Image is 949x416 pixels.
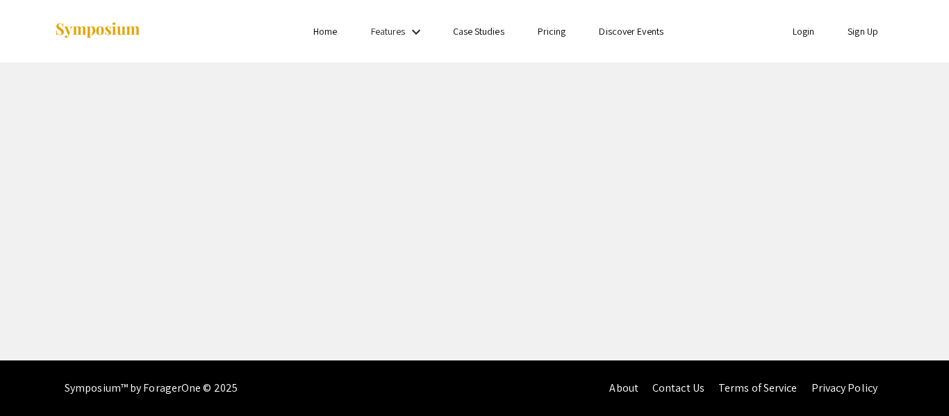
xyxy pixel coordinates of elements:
a: Case Studies [453,25,504,38]
a: About [609,381,638,395]
a: Privacy Policy [811,381,877,395]
div: Symposium™ by ForagerOne © 2025 [65,360,238,416]
mat-icon: Expand Features list [408,24,424,40]
a: Features [371,25,406,38]
a: Terms of Service [718,381,798,395]
img: Symposium by ForagerOne [54,22,141,40]
a: Contact Us [652,381,704,395]
a: Login [793,25,815,38]
a: Home [313,25,337,38]
a: Discover Events [599,25,663,38]
a: Pricing [538,25,566,38]
a: Sign Up [848,25,878,38]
